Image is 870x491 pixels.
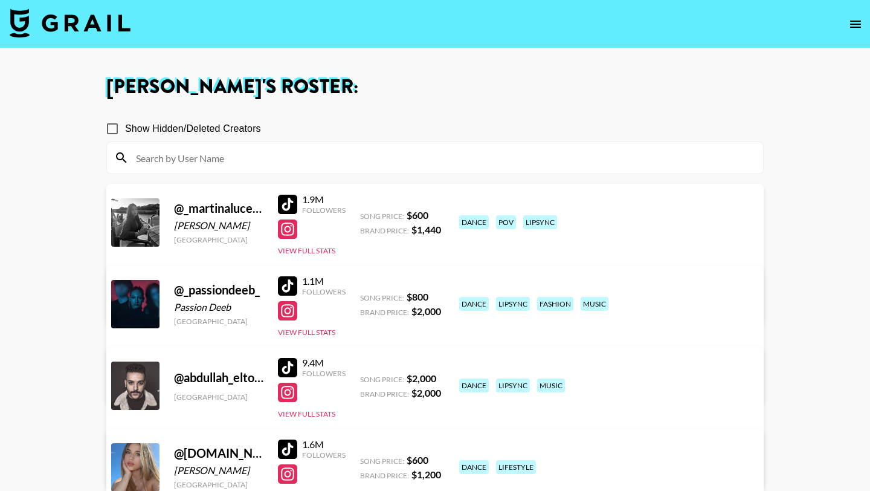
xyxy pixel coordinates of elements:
div: [PERSON_NAME] [174,219,263,232]
strong: $ 600 [407,454,428,466]
span: Brand Price: [360,226,409,235]
div: 1.9M [302,193,346,206]
div: pov [496,215,516,229]
strong: $ 1,440 [411,224,441,235]
strong: $ 2,000 [411,305,441,317]
div: [GEOGRAPHIC_DATA] [174,235,263,244]
span: Song Price: [360,293,404,302]
button: View Full Stats [278,409,335,418]
div: music [581,297,608,311]
div: Followers [302,206,346,215]
div: @ _passiondeeb_ [174,282,263,298]
div: fashion [537,297,573,311]
div: lipsync [496,379,530,392]
strong: $ 2,000 [407,372,436,384]
div: Followers [302,450,346,460]
div: lipsync [523,215,557,229]
strong: $ 1,200 [411,469,441,480]
div: music [537,379,565,392]
span: Song Price: [360,375,404,384]
h1: [PERSON_NAME] 's Roster: [106,77,764,97]
img: Grail Talent [10,8,130,37]
div: dance [459,379,489,392]
div: lifestyle [496,460,536,474]
div: Followers [302,287,346,296]
span: Song Price: [360,212,404,221]
button: View Full Stats [278,246,335,255]
div: lipsync [496,297,530,311]
span: Song Price: [360,457,404,466]
strong: $ 800 [407,291,428,302]
span: Brand Price: [360,389,409,398]
div: @ [DOMAIN_NAME] [174,446,263,461]
button: open drawer [843,12,868,36]
div: [PERSON_NAME] [174,464,263,476]
div: 9.4M [302,357,346,369]
button: View Full Stats [278,328,335,337]
strong: $ 2,000 [411,387,441,398]
div: dance [459,215,489,229]
div: dance [459,297,489,311]
div: Followers [302,369,346,378]
div: [GEOGRAPHIC_DATA] [174,392,263,402]
span: Brand Price: [360,471,409,480]
input: Search by User Name [129,148,756,167]
strong: $ 600 [407,209,428,221]
div: Passion Deeb [174,301,263,313]
span: Brand Price: [360,308,409,317]
div: 1.1M [302,275,346,287]
div: [GEOGRAPHIC_DATA] [174,480,263,489]
div: dance [459,460,489,474]
span: Show Hidden/Deleted Creators [125,122,261,136]
div: @ _martinalucena [174,201,263,216]
div: [GEOGRAPHIC_DATA] [174,317,263,326]
div: 1.6M [302,438,346,450]
div: @ abdullah_eltourky [174,370,263,385]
